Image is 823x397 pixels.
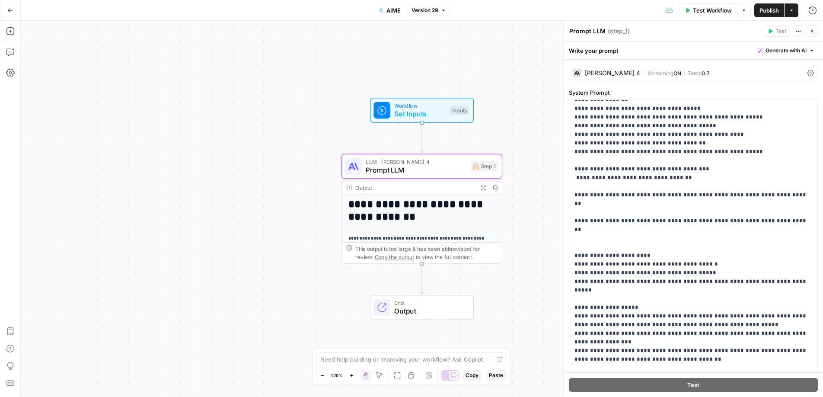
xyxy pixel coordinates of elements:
[420,264,423,294] g: Edge from step_1 to end
[341,98,502,123] div: WorkflowSet InputsInputs
[766,47,807,54] span: Generate with AI
[450,106,469,115] div: Inputs
[564,42,823,59] div: Write your prompt
[375,254,414,260] span: Copy the output
[366,157,466,166] span: LLM · [PERSON_NAME] 4
[355,183,474,192] div: Output
[569,27,606,35] textarea: Prompt LLM
[754,45,818,56] button: Generate with AI
[386,6,401,15] span: AIME
[331,372,343,379] span: 120%
[420,123,423,153] g: Edge from start to step_1
[688,70,702,77] span: Temp
[462,370,482,381] button: Copy
[759,6,779,15] span: Publish
[394,299,465,307] span: End
[408,5,450,16] button: Version 29
[466,371,478,379] span: Copy
[569,378,818,392] button: Test
[411,6,438,14] span: Version 29
[373,3,406,17] button: AIME
[341,295,502,320] div: EndOutput
[687,381,699,389] span: Test
[355,245,498,261] div: This output is too large & has been abbreviated for review. to view the full content.
[394,102,446,110] span: Workflow
[485,370,507,381] button: Paste
[489,371,503,379] span: Paste
[673,70,681,77] span: ON
[681,68,688,77] span: |
[764,26,790,37] button: Test
[569,88,818,97] label: System Prompt
[754,3,784,17] button: Publish
[394,109,446,119] span: Set Inputs
[394,306,465,316] span: Output
[366,165,466,175] span: Prompt LLM
[693,6,732,15] span: Test Workflow
[644,68,648,77] span: |
[648,70,673,77] span: Streaming
[775,27,786,35] span: Test
[702,70,710,77] span: 0.7
[608,27,630,35] span: ( step_1 )
[679,3,737,17] button: Test Workflow
[471,161,498,172] div: Step 1
[585,70,640,76] div: [PERSON_NAME] 4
